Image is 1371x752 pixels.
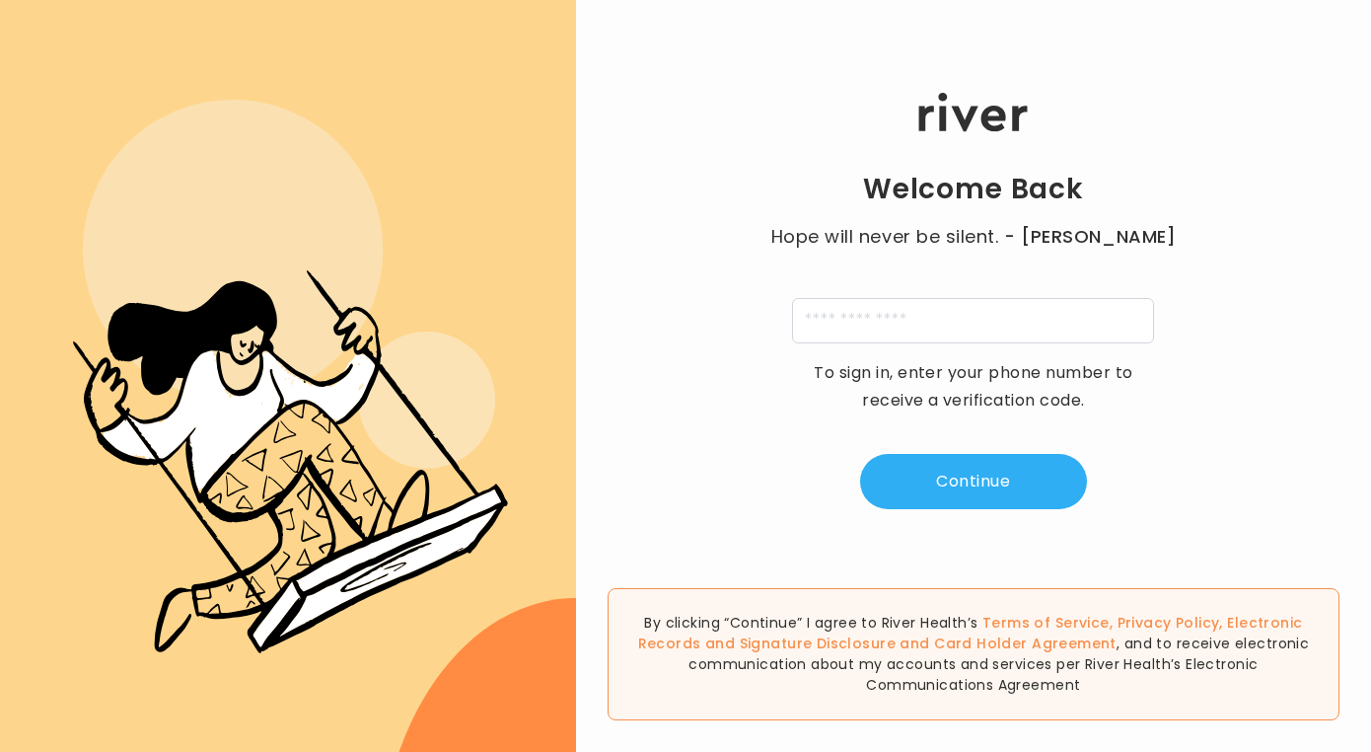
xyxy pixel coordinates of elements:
[1118,613,1220,633] a: Privacy Policy
[638,613,1303,653] a: Electronic Records and Signature Disclosure
[860,454,1087,509] button: Continue
[863,172,1084,207] h1: Welcome Back
[1004,223,1176,251] span: - [PERSON_NAME]
[982,613,1110,633] a: Terms of Service
[801,359,1146,414] p: To sign in, enter your phone number to receive a verification code.
[608,588,1339,720] div: By clicking “Continue” I agree to River Health’s
[638,613,1303,653] span: , , and
[688,634,1309,695] span: , and to receive electronic communication about my accounts and services per River Health’s Elect...
[752,223,1195,251] p: Hope will never be silent.
[934,634,1117,653] a: Card Holder Agreement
